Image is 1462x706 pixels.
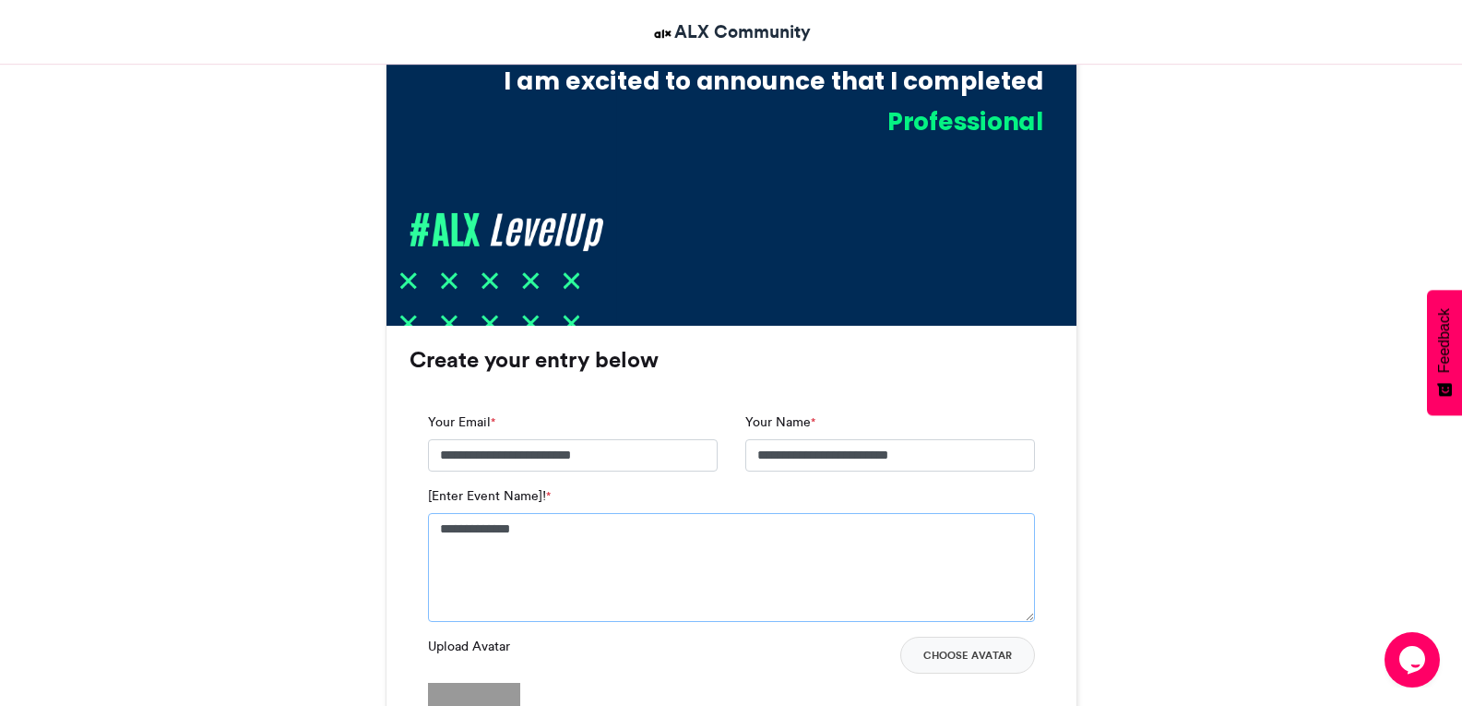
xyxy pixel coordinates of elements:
label: Upload Avatar [428,637,510,656]
h3: Create your entry below [410,349,1053,371]
label: Your Email [428,413,495,432]
div: Professional [516,104,1043,138]
label: [Enter Event Name]! [428,486,551,506]
label: Your Name [745,413,815,432]
iframe: chat widget [1385,632,1444,688]
button: Choose Avatar [900,637,1035,674]
a: ALX Community [651,18,811,45]
div: I am excited to announce that I completed [487,64,1043,98]
span: Feedback [1436,308,1453,373]
button: Feedback - Show survey [1427,290,1462,415]
img: ALX Community [651,22,674,45]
